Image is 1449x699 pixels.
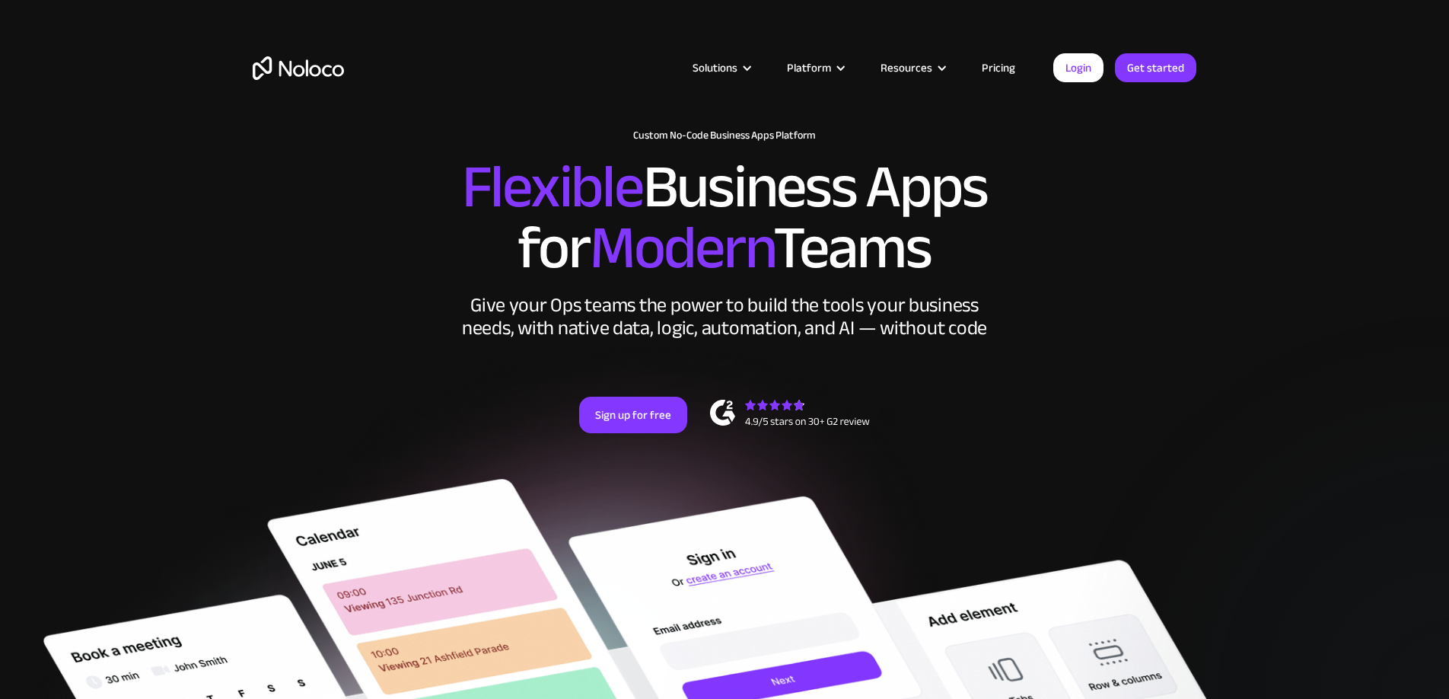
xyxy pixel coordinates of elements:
a: home [253,56,344,80]
div: Solutions [693,58,737,78]
a: Get started [1115,53,1196,82]
div: Give your Ops teams the power to build the tools your business needs, with native data, logic, au... [458,294,991,340]
span: Flexible [462,130,643,244]
div: Resources [861,58,963,78]
span: Modern [590,191,773,305]
div: Platform [787,58,831,78]
a: Login [1053,53,1103,82]
h2: Business Apps for Teams [253,157,1196,279]
div: Solutions [674,58,768,78]
a: Pricing [963,58,1034,78]
a: Sign up for free [579,397,687,433]
div: Resources [881,58,932,78]
div: Platform [768,58,861,78]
